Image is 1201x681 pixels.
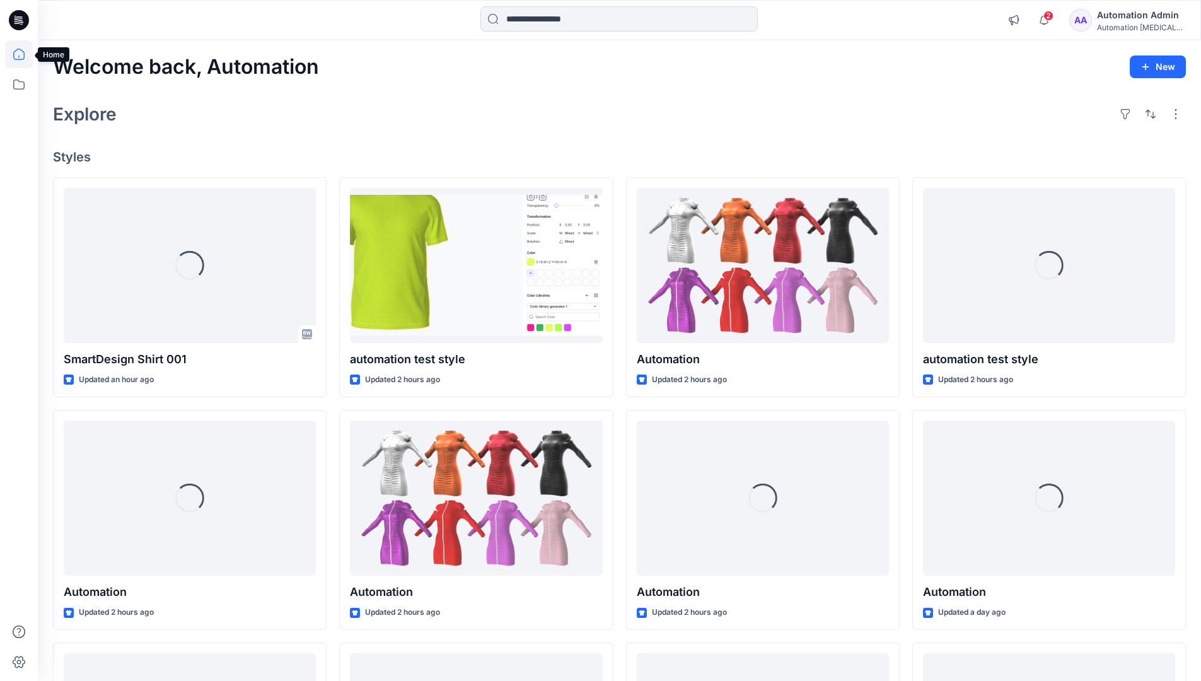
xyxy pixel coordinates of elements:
[64,583,316,601] p: Automation
[350,583,602,601] p: Automation
[1130,55,1186,78] button: New
[53,55,319,79] h2: Welcome back, Automation
[350,188,602,344] a: automation test style
[652,373,727,387] p: Updated 2 hours ago
[1043,11,1053,21] span: 2
[64,351,316,368] p: SmartDesign Shirt 001
[53,104,117,124] h2: Explore
[637,583,889,601] p: Automation
[637,188,889,344] a: Automation
[923,351,1175,368] p: automation test style
[938,373,1013,387] p: Updated 2 hours ago
[637,351,889,368] p: Automation
[53,149,1186,165] h4: Styles
[938,606,1006,619] p: Updated a day ago
[79,373,154,387] p: Updated an hour ago
[350,421,602,576] a: Automation
[1097,8,1185,23] div: Automation Admin
[652,606,727,619] p: Updated 2 hours ago
[923,583,1175,601] p: Automation
[1069,9,1092,32] div: AA
[1097,23,1185,32] div: Automation [MEDICAL_DATA]...
[365,373,440,387] p: Updated 2 hours ago
[365,606,440,619] p: Updated 2 hours ago
[350,351,602,368] p: automation test style
[79,606,154,619] p: Updated 2 hours ago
